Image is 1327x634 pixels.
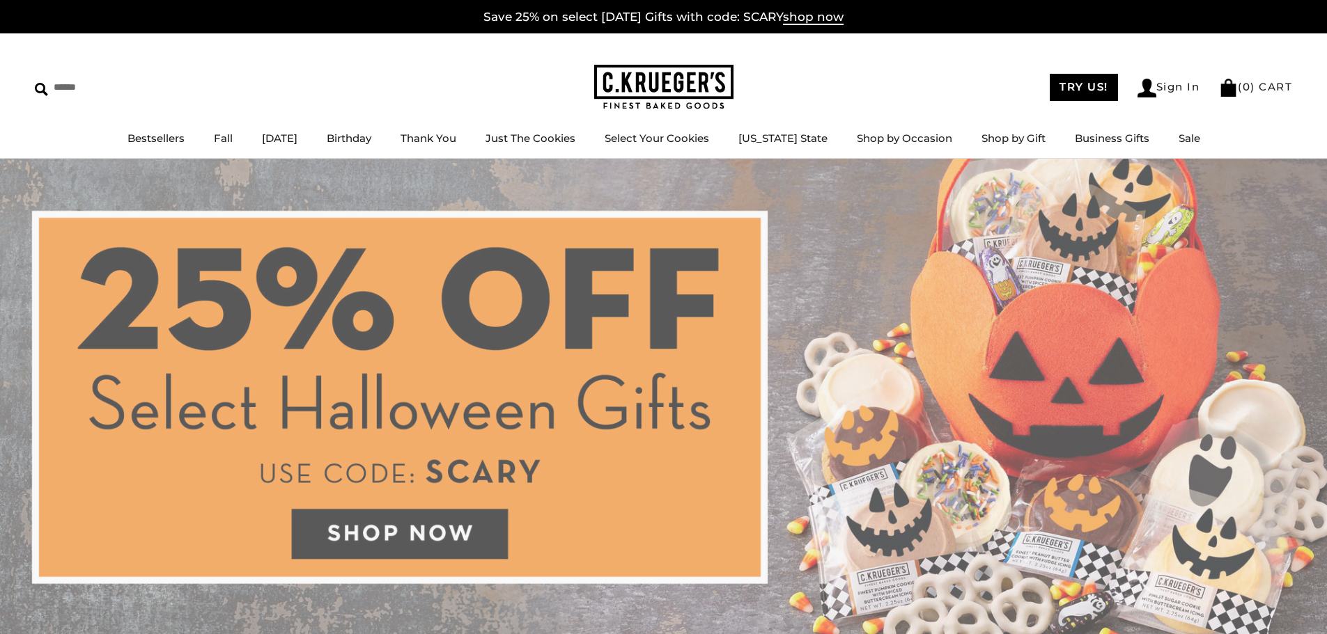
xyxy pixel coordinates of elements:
[1050,74,1118,101] a: TRY US!
[1179,132,1200,145] a: Sale
[262,132,297,145] a: [DATE]
[483,10,844,25] a: Save 25% on select [DATE] Gifts with code: SCARYshop now
[486,132,575,145] a: Just The Cookies
[35,83,48,96] img: Search
[214,132,233,145] a: Fall
[401,132,456,145] a: Thank You
[1075,132,1149,145] a: Business Gifts
[738,132,828,145] a: [US_STATE] State
[35,77,201,98] input: Search
[1138,79,1200,97] a: Sign In
[1219,79,1238,97] img: Bag
[127,132,185,145] a: Bestsellers
[1138,79,1156,97] img: Account
[1243,80,1251,93] span: 0
[594,65,734,110] img: C.KRUEGER'S
[605,132,709,145] a: Select Your Cookies
[783,10,844,25] span: shop now
[981,132,1046,145] a: Shop by Gift
[1219,80,1292,93] a: (0) CART
[857,132,952,145] a: Shop by Occasion
[327,132,371,145] a: Birthday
